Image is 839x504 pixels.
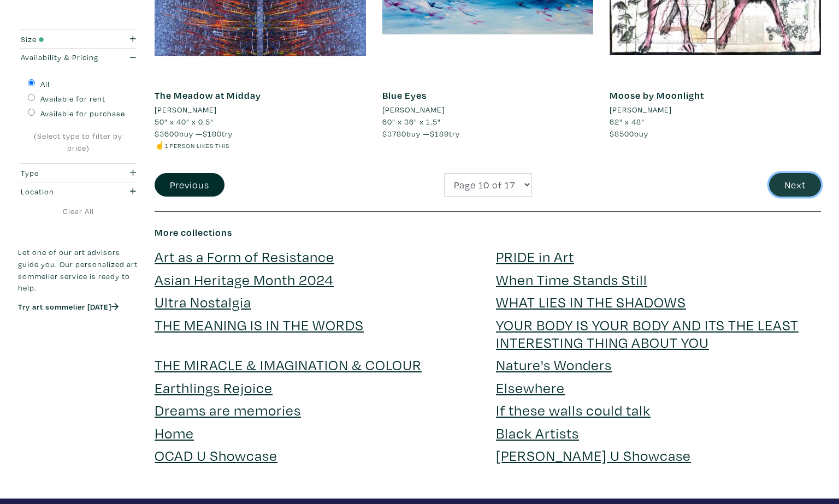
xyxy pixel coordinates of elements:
button: Location [18,182,138,200]
li: [PERSON_NAME] [382,104,445,116]
span: buy — try [382,128,460,139]
div: Location [21,186,103,198]
label: Available for purchase [40,108,125,120]
a: [PERSON_NAME] [155,104,366,116]
div: Type [21,167,103,179]
button: Size [18,30,138,48]
span: $3600 [155,128,179,139]
a: Elsewhere [496,378,565,397]
p: Let one of our art advisors guide you. Our personalized art sommelier service is ready to help. [18,246,138,293]
a: Clear All [18,205,138,217]
span: buy [610,128,648,139]
a: Art as a Form of Resistance [155,247,334,266]
a: Try art sommelier [DATE] [18,301,119,312]
button: Previous [155,173,224,197]
div: (Select type to filter by price) [28,130,128,153]
a: Home [155,423,194,442]
span: $3780 [382,128,406,139]
a: If these walls could talk [496,400,651,419]
a: [PERSON_NAME] [382,104,594,116]
button: Type [18,164,138,182]
small: 1 person likes this [165,141,229,150]
a: [PERSON_NAME] U Showcase [496,446,691,465]
button: Next [769,173,821,197]
a: The Meadow at Midday [155,89,261,102]
a: PRIDE in Art [496,247,574,266]
span: $180 [203,128,222,139]
a: Blue Eyes [382,89,427,102]
a: Black Artists [496,423,579,442]
a: Ultra Nostalgia [155,292,251,311]
label: Available for rent [40,93,105,105]
a: Moose by Moonlight [610,89,704,102]
span: 50" x 40" x 0.5" [155,116,214,127]
span: 62" x 48" [610,116,645,127]
li: [PERSON_NAME] [610,104,672,116]
span: $189 [430,128,449,139]
h6: More collections [155,227,821,239]
a: [PERSON_NAME] [610,104,821,116]
a: WHAT LIES IN THE SHADOWS [496,292,686,311]
a: OCAD U Showcase [155,446,277,465]
li: ☝️ [155,139,366,151]
span: buy — try [155,128,233,139]
li: [PERSON_NAME] [155,104,217,116]
span: 60" x 36" x 1.5" [382,116,441,127]
a: Dreams are memories [155,400,301,419]
div: Availability & Pricing [21,51,103,63]
iframe: Customer reviews powered by Trustpilot [18,323,138,346]
a: Asian Heritage Month 2024 [155,270,334,289]
a: YOUR BODY IS YOUR BODY AND ITS THE LEAST INTERESTING THING ABOUT YOU [496,315,799,352]
a: Nature's Wonders [496,355,612,374]
span: $8500 [610,128,634,139]
button: Availability & Pricing [18,49,138,67]
a: Earthlings Rejoice [155,378,273,397]
label: All [40,78,50,90]
div: Size [21,33,103,45]
a: THE MIRACLE & IMAGINATION & COLOUR [155,355,422,374]
a: When Time Stands Still [496,270,647,289]
a: THE MEANING IS IN THE WORDS [155,315,364,334]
